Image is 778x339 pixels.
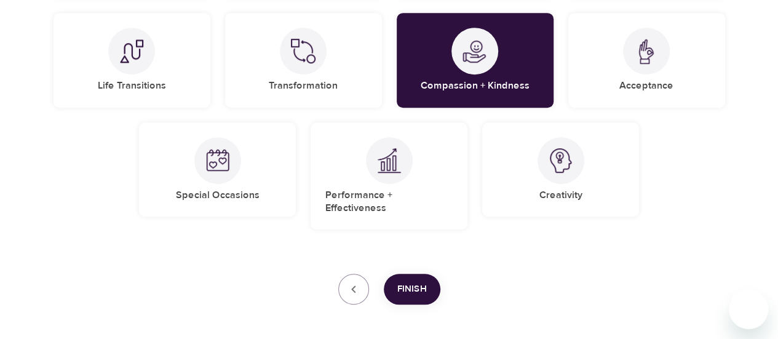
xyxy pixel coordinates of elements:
[119,39,144,63] img: Life Transitions
[291,39,316,63] img: Transformation
[397,281,427,297] span: Finish
[225,13,382,107] div: TransformationTransformation
[539,189,582,202] h5: Creativity
[568,13,725,107] div: AcceptanceAcceptance
[176,189,260,202] h5: Special Occasions
[549,148,573,173] img: Creativity
[619,79,673,92] h5: Acceptance
[98,79,166,92] h5: Life Transitions
[325,189,453,215] h5: Performance + Effectiveness
[729,290,768,329] iframe: Button to launch messaging window
[139,122,296,217] div: Special OccasionsSpecial Occasions
[462,39,487,63] img: Compassion + Kindness
[421,79,530,92] h5: Compassion + Kindness
[634,39,659,64] img: Acceptance
[397,13,554,107] div: Compassion + KindnessCompassion + Kindness
[377,148,402,173] img: Performance + Effectiveness
[311,122,467,230] div: Performance + EffectivenessPerformance + Effectiveness
[482,122,639,217] div: CreativityCreativity
[269,79,338,92] h5: Transformation
[384,274,440,305] button: Finish
[205,148,230,173] img: Special Occasions
[54,13,210,107] div: Life TransitionsLife Transitions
